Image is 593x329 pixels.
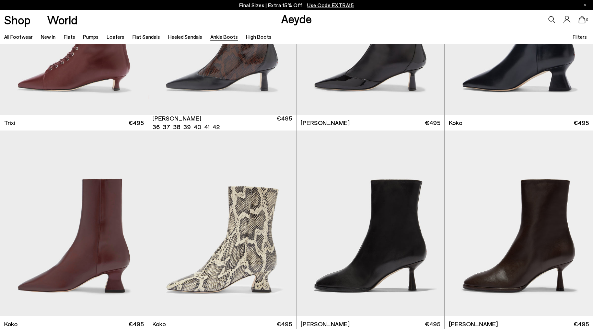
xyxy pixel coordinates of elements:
a: Shop [4,14,31,26]
a: Koko €495 [445,115,593,131]
a: Aeyde [281,11,312,26]
span: Filters [573,34,587,40]
a: Heeled Sandals [168,34,202,40]
a: [PERSON_NAME] €495 [296,115,444,131]
img: Dorothy Soft Sock Boots [296,131,444,317]
a: New In [41,34,56,40]
span: 0 [585,18,589,22]
span: Koko [4,320,18,328]
img: Dorothy Soft Sock Boots [445,131,593,317]
span: [PERSON_NAME] [301,320,350,328]
li: 41 [204,123,210,131]
a: Flats [64,34,75,40]
img: Koko Regal Heel Boots [148,131,296,317]
li: 40 [194,123,201,131]
li: 37 [163,123,170,131]
span: €495 [425,320,440,328]
a: Ankle Boots [210,34,238,40]
span: Trixi [4,118,15,127]
li: 39 [183,123,191,131]
p: Final Sizes | Extra 15% Off [239,1,354,10]
span: Koko [449,118,462,127]
span: Navigate to /collections/ss25-final-sizes [307,2,354,8]
span: €495 [573,320,589,328]
span: €495 [128,320,144,328]
span: Koko [152,320,166,328]
span: €495 [425,118,440,127]
span: €495 [277,320,292,328]
span: [PERSON_NAME] [449,320,498,328]
span: €495 [573,118,589,127]
li: 42 [212,123,220,131]
a: Flat Sandals [132,34,160,40]
a: [PERSON_NAME] 36 37 38 39 40 41 42 €495 [148,115,296,131]
a: World [47,14,78,26]
a: High Boots [246,34,271,40]
a: Loafers [107,34,124,40]
ul: variant [152,123,218,131]
a: Pumps [83,34,98,40]
span: [PERSON_NAME] [152,114,201,123]
span: €495 [128,118,144,127]
li: 36 [152,123,160,131]
a: 0 [579,16,585,23]
span: [PERSON_NAME] [301,118,350,127]
a: All Footwear [4,34,33,40]
li: 38 [173,123,181,131]
span: €495 [277,114,292,131]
